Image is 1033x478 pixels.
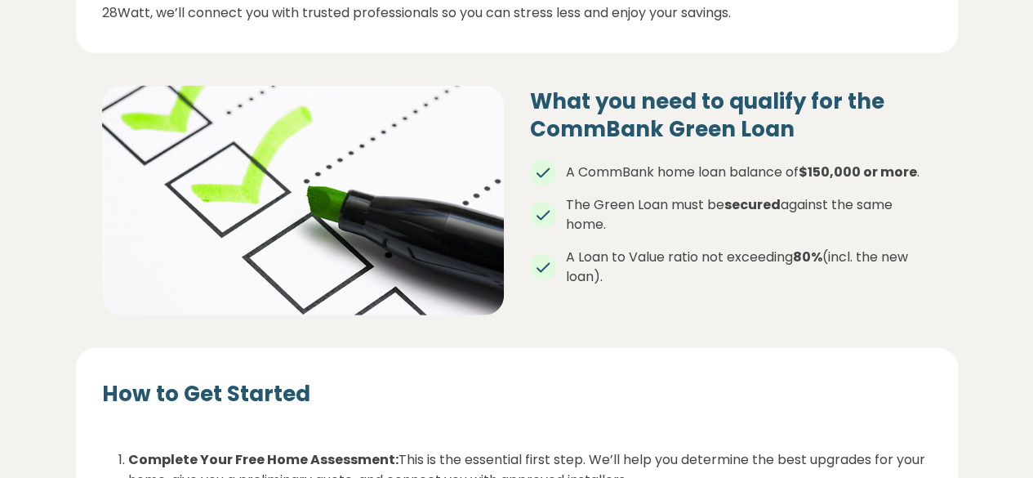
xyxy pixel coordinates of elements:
[530,195,932,235] li: The Green Loan must be against the same home.
[530,248,932,287] li: A Loan to Value ratio not exceeding (incl. the new loan).
[102,381,932,409] h4: How to Get Started
[530,88,932,144] h4: What you need to qualify for the CommBank Green Loan
[799,163,917,181] strong: $150,000 or more
[530,163,932,182] li: A CommBank home loan balance of .
[724,195,781,214] strong: secured
[128,450,399,469] strong: Complete Your Free Home Assessment:
[793,248,822,266] strong: 80%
